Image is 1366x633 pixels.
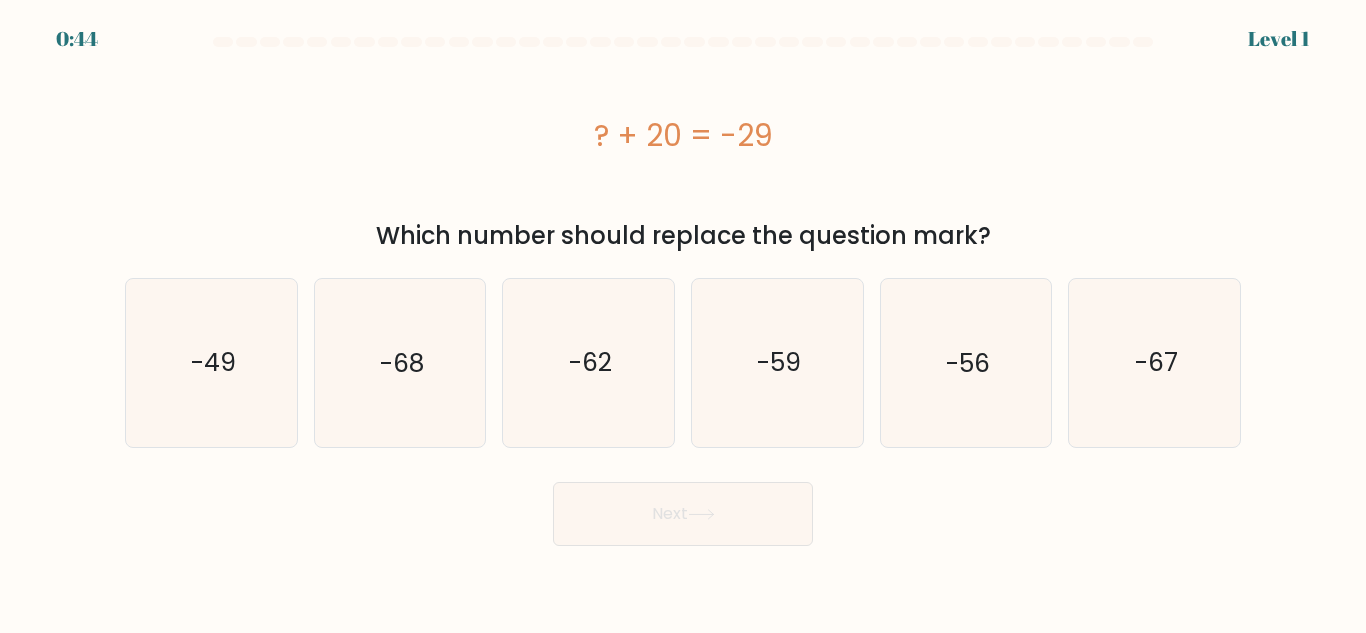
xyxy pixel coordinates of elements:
[757,345,801,380] text: -59
[1248,24,1310,54] div: Level 1
[190,345,235,380] text: -49
[553,482,813,546] button: Next
[946,345,990,380] text: -56
[125,113,1241,158] div: ? + 20 = -29
[380,345,424,380] text: -68
[569,345,612,380] text: -62
[56,24,98,54] div: 0:44
[137,218,1229,254] div: Which number should replace the question mark?
[1135,345,1178,380] text: -67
